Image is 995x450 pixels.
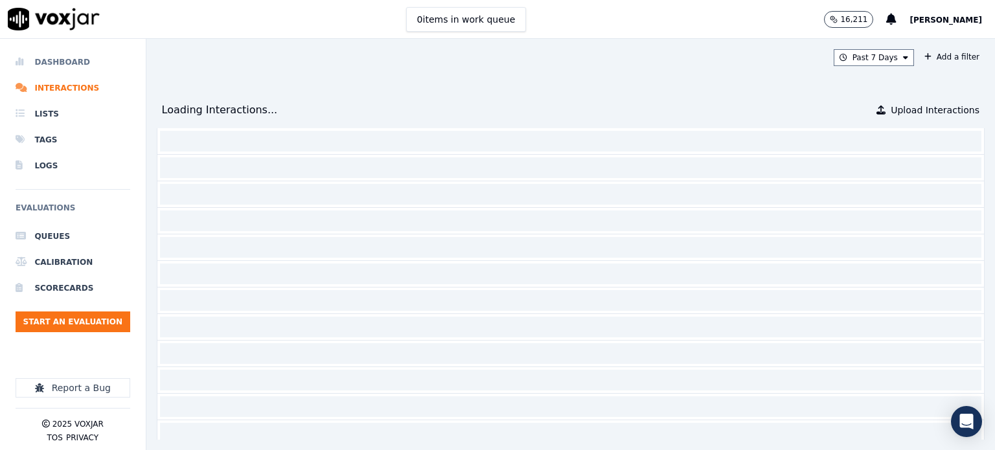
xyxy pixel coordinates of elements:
button: Privacy [66,433,98,443]
a: Dashboard [16,49,130,75]
a: Lists [16,101,130,127]
a: Calibration [16,249,130,275]
a: Queues [16,223,130,249]
button: Upload Interactions [876,104,979,117]
img: voxjar logo [8,8,100,30]
span: Upload Interactions [891,104,979,117]
span: [PERSON_NAME] [909,16,982,25]
button: Start an Evaluation [16,311,130,332]
a: Scorecards [16,275,130,301]
a: Logs [16,153,130,179]
div: Open Intercom Messenger [951,406,982,437]
button: Report a Bug [16,378,130,398]
button: [PERSON_NAME] [909,12,995,27]
p: 2025 Voxjar [52,419,104,429]
button: Past 7 Days [834,49,914,66]
button: TOS [47,433,63,443]
p: 16,211 [840,14,867,25]
a: Interactions [16,75,130,101]
button: 16,211 [824,11,886,28]
button: 16,211 [824,11,873,28]
button: Add a filter [919,49,985,65]
div: Loading Interactions... [162,102,278,118]
a: Tags [16,127,130,153]
button: 0items in work queue [406,7,527,32]
h6: Evaluations [16,200,130,223]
